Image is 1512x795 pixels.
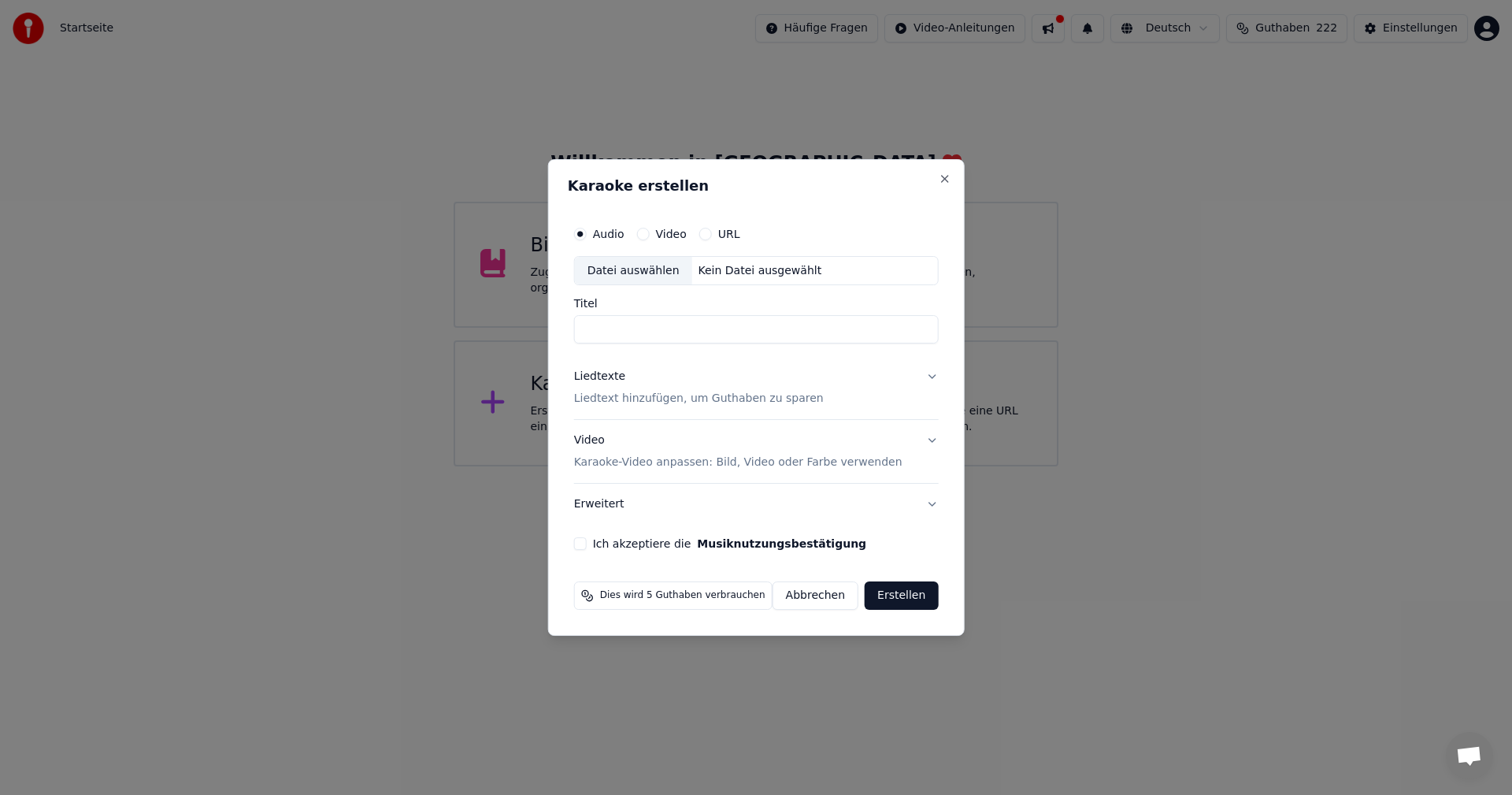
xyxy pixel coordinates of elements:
[574,455,902,470] p: Karaoke-Video anpassen: Bild, Video oder Farbe verwenden
[593,228,624,240] label: Audio
[718,228,740,240] label: URL
[600,589,765,602] span: Dies wird 5 Guthaben verbrauchen
[865,581,938,610] button: Erstellen
[574,370,625,385] div: Liedtexte
[575,257,692,285] div: Datei auswählen
[655,228,686,240] label: Video
[574,484,939,525] button: Erweitert
[593,538,866,549] label: Ich akzeptiere die
[692,263,828,279] div: Kein Datei ausgewählt
[574,392,824,407] p: Liedtext hinzufügen, um Guthaben zu sparen
[568,179,945,193] h2: Karaoke erstellen
[574,433,902,471] div: Video
[697,538,866,549] button: Ich akzeptiere die
[574,357,939,420] button: LiedtexteLiedtext hinzufügen, um Guthaben zu sparen
[773,581,858,610] button: Abbrechen
[574,421,939,484] button: VideoKaraoke-Video anpassen: Bild, Video oder Farbe verwenden
[574,299,939,310] label: Titel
